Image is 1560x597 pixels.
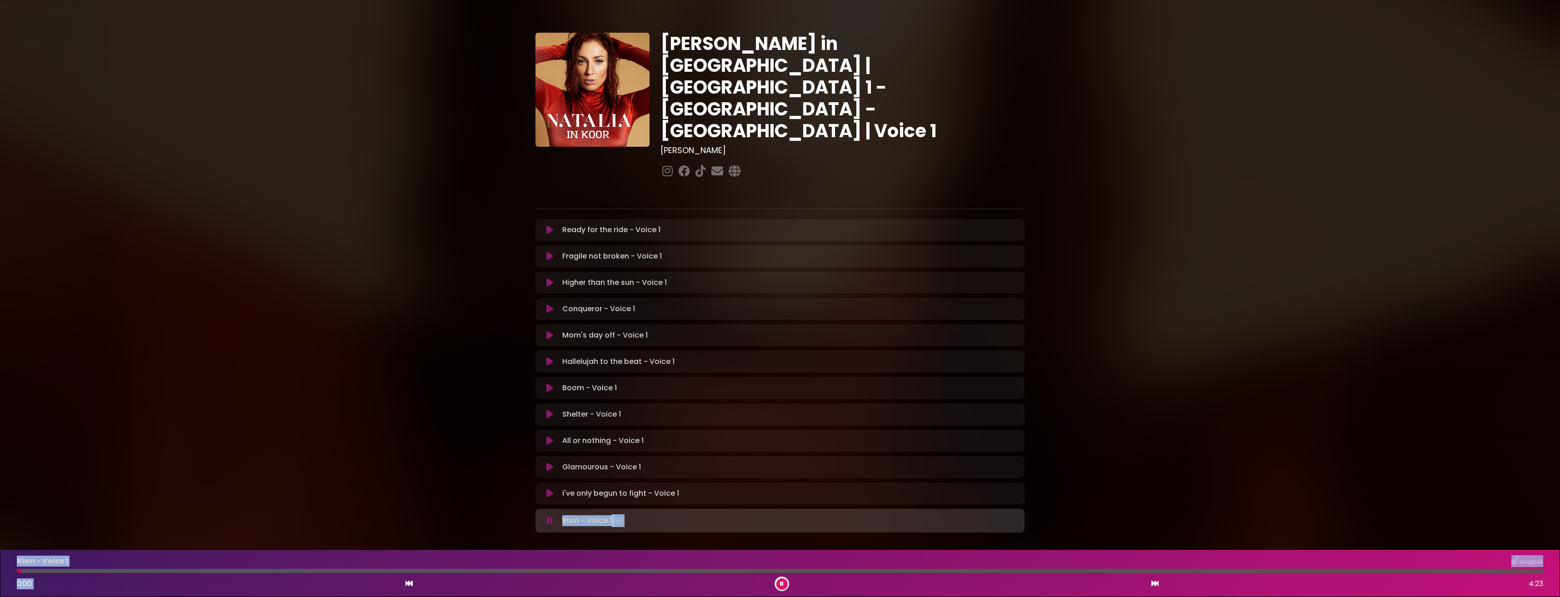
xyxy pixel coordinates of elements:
img: YTVS25JmS9CLUqXqkEhs [535,33,650,147]
img: songbox-logo-white.png [1511,555,1543,567]
img: waveform4.gif [612,514,625,527]
p: All or nothing - Voice 1 [562,435,644,446]
p: Conqueror - Voice 1 [562,303,635,314]
p: I've only begun to fight - Voice 1 [562,488,679,499]
h1: [PERSON_NAME] in [GEOGRAPHIC_DATA] | [GEOGRAPHIC_DATA] 1 - [GEOGRAPHIC_DATA] - [GEOGRAPHIC_DATA] ... [660,33,1025,142]
p: Risin - Voice 1 [562,514,625,527]
p: Risin - Voice 1 [17,556,68,567]
p: Shelter - Voice 1 [562,409,621,420]
p: Ready for the ride - Voice 1 [562,224,660,235]
p: Boom - Voice 1 [562,383,617,393]
p: Glamourous - Voice 1 [562,462,641,473]
p: Mom's day off - Voice 1 [562,330,648,341]
h3: [PERSON_NAME] [660,145,1025,155]
p: Fragile not broken - Voice 1 [562,251,662,262]
p: Hallelujah to the beat - Voice 1 [562,356,675,367]
p: Higher than the sun - Voice 1 [562,277,667,288]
